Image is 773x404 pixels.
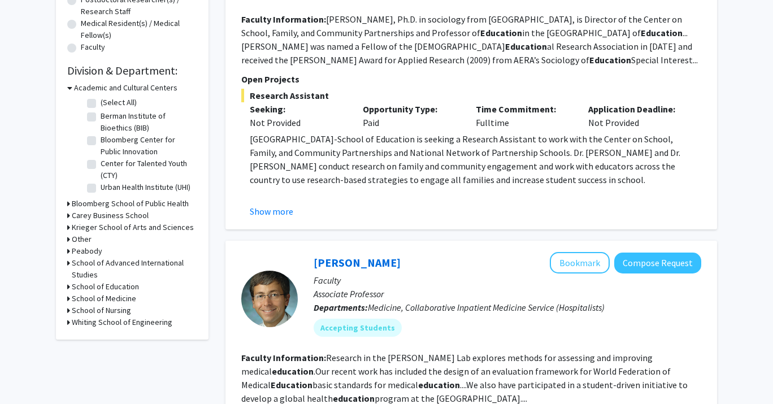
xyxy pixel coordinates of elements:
fg-read-more: [PERSON_NAME], Ph.D. in sociology from [GEOGRAPHIC_DATA], is Director of the Center on School, Fa... [241,14,698,66]
div: Fulltime [467,102,580,129]
button: Add Sean Tackett to Bookmarks [550,252,610,273]
p: Associate Professor [314,287,701,301]
h3: School of Medicine [72,293,136,305]
h3: Peabody [72,245,102,257]
label: Urban Health Institute (UHI) [101,181,190,193]
h3: Krieger School of Arts and Sciences [72,221,194,233]
h3: Academic and Cultural Centers [74,82,177,94]
span: Medicine, Collaborative Inpatient Medicine Service (Hospitalists) [368,302,605,313]
b: Faculty Information: [241,352,326,363]
h3: Carey Business School [72,210,149,221]
b: Faculty Information: [241,14,326,25]
b: Education [641,27,683,38]
label: Bloomberg Center for Public Innovation [101,134,194,158]
b: education [272,366,314,377]
h2: Division & Department: [67,64,197,77]
p: Opportunity Type: [363,102,459,116]
b: Education [589,54,631,66]
div: Paid [354,102,467,129]
div: Not Provided [580,102,693,129]
b: education [418,379,460,390]
a: [PERSON_NAME] [314,255,401,270]
b: Departments: [314,302,368,313]
mat-chip: Accepting Students [314,319,402,337]
b: Education [480,27,522,38]
button: Show more [250,205,293,218]
p: Seeking: [250,102,346,116]
h3: School of Advanced International Studies [72,257,197,281]
p: [GEOGRAPHIC_DATA]-School of Education is seeking a Research Assistant to work with the Center on ... [250,132,701,186]
h3: Whiting School of Engineering [72,316,172,328]
span: Research Assistant [241,89,701,102]
label: Medical Resident(s) / Medical Fellow(s) [81,18,197,41]
label: Berman Institute of Bioethics (BIB) [101,110,194,134]
p: Application Deadline: [588,102,684,116]
iframe: Chat [8,353,48,396]
p: Time Commitment: [476,102,572,116]
h3: School of Education [72,281,139,293]
b: education [333,393,375,404]
b: Education [505,41,547,52]
button: Compose Request to Sean Tackett [614,253,701,273]
label: Center for Talented Youth (CTY) [101,158,194,181]
b: Education [271,379,312,390]
h3: Other [72,233,92,245]
p: Open Projects [241,72,701,86]
fg-read-more: Research in the [PERSON_NAME] Lab explores methods for assessing and improving medical .Our recen... [241,352,688,404]
label: Faculty [81,41,105,53]
h3: Bloomberg School of Public Health [72,198,189,210]
p: Faculty [314,273,701,287]
label: (Select All) [101,97,137,108]
div: Not Provided [250,116,346,129]
h3: School of Nursing [72,305,131,316]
